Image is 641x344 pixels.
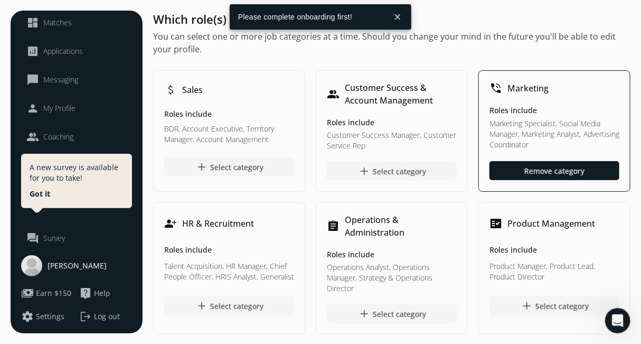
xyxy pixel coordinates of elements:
button: close [388,7,407,26]
button: Start recording [67,263,76,272]
h1: Operations & Administration [345,213,457,239]
p: Customer Success Manager, Customer Service Rep [327,130,457,151]
p: Talent Acquisition, HR Manager, Chief People Officer, HRIS Analyst, Generalist [164,261,294,286]
span: people [26,131,39,143]
div: Adam says… [8,72,203,185]
span: Coaching [43,132,73,142]
a: dashboardMatches [26,16,127,29]
a: peopleCoaching [26,131,127,143]
span: dashboard [26,16,39,29]
span: attach_money [164,83,177,96]
div: Select category [521,300,589,312]
span: My Profile [43,103,76,114]
h5: Roles include [164,109,294,122]
span: add [521,300,533,312]
div: [PERSON_NAME] • 1m ago [17,164,102,171]
button: Send a message… [181,259,198,276]
span: phone_in_talk [489,82,502,95]
p: Operations Analyst, Operations Manager, Strategy & Operations Director [327,262,457,294]
button: Remove category [489,161,619,180]
span: assignment [327,220,340,233]
button: addSelect category [327,304,457,323]
h1: Sales [182,83,203,96]
span: chat_bubble_outline [26,73,39,86]
div: Hi there 😀​Welcome to Hipo! We are a hiring marketplace matching high-potential talent to high-gr... [8,72,173,162]
button: addSelect category [164,157,294,176]
div: Welcome to Hipo! We are a hiring marketplace matching high-potential talent to high-growth compan... [17,104,165,156]
h1: HR & Recruitment [182,217,254,230]
button: paymentsEarn $150 [21,287,71,300]
h5: Roles include [489,105,619,116]
a: paymentsEarn $150 [21,287,74,300]
h1: Product Management [507,217,595,230]
span: logout [79,310,92,323]
span: add [358,165,371,178]
button: Got it [30,189,50,199]
iframe: To enrich screen reader interactions, please activate Accessibility in Grammarly extension settings [605,308,630,333]
button: live_helpHelp [79,287,110,300]
span: Log out [94,311,120,322]
span: person [26,102,39,115]
h1: Which role(s) are you most interested in? [153,11,630,28]
a: chat_bubble_outlineMessaging [26,73,127,86]
span: add [195,161,208,173]
p: Marketing Specialist, Social Media Manager, Marketing Analyst, Advertising Coordinator [489,118,619,151]
div: Close [185,4,204,23]
p: A new survey is available for you to take! [30,162,124,183]
a: analyticsApplications [26,45,127,58]
button: logoutLog out [79,310,132,323]
span: live_help [79,287,92,300]
textarea: Message… [9,241,202,259]
button: addSelect category [327,162,457,181]
div: Select category [195,300,263,312]
span: Matches [43,17,72,28]
div: Please complete onboarding first! [230,4,388,30]
button: Emoji picker [16,263,25,272]
a: live_helpHelp [79,287,132,300]
span: Help [94,288,110,299]
button: Upload attachment [50,263,59,272]
button: addSelect category [489,296,619,315]
span: Messaging [43,75,78,85]
h1: Customer Success & Account Management [345,81,457,107]
button: settingsSettings [21,310,64,323]
p: Product Manager, Product Lead, Product Director [489,261,619,286]
span: payments [21,287,34,300]
img: Profile image for Adam [30,6,47,23]
button: Home [165,4,185,24]
h5: Roles include [489,245,619,259]
p: Active over [DATE] [51,13,115,24]
h5: Roles include [327,117,457,128]
h2: You can select one or more job categories at a time. Should you change your mind in the future yo... [153,30,630,55]
span: analytics [26,45,39,58]
span: Applications [43,46,83,57]
span: [PERSON_NAME] [48,261,107,271]
span: add [358,308,371,320]
div: Select category [358,308,426,320]
div: Hi there 😀 ​ [17,78,165,99]
img: user-photo [21,255,42,276]
span: add [195,300,208,312]
p: BDR, Account Executive, Territory Manager, Account Management [164,124,294,147]
span: people [327,88,340,100]
h5: Roles include [327,249,457,260]
div: Remove category [524,165,585,176]
a: settingsSettings [21,310,74,323]
span: Survey [43,233,65,244]
a: personMy Profile [26,102,127,115]
h1: Marketing [507,82,549,95]
span: settings [21,310,34,323]
span: question_answer [26,232,39,245]
span: Settings [36,311,64,322]
h5: Roles include [164,245,294,259]
span: person_add [164,217,177,230]
div: Select category [358,165,426,178]
span: Earn $150 [36,288,71,299]
button: addSelect category [164,296,294,315]
span: fact_check [489,217,502,230]
button: go back [7,4,27,24]
a: question_answerSurvey [26,232,127,245]
h1: [PERSON_NAME] [51,5,120,13]
div: Select category [195,161,263,173]
button: Gif picker [33,263,42,272]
